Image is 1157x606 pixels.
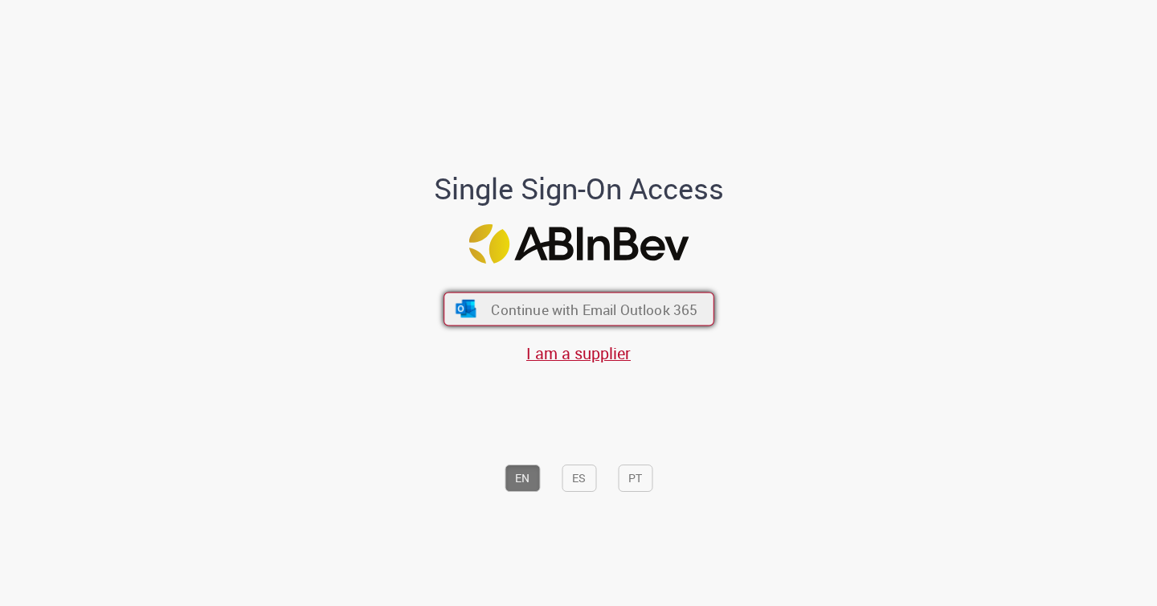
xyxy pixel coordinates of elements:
img: ícone Azure/Microsoft 360 [454,300,477,317]
span: Continue with Email Outlook 365 [491,300,697,318]
a: I am a supplier [526,342,631,364]
button: ícone Azure/Microsoft 360 Continue with Email Outlook 365 [444,292,714,326]
img: Logo ABInBev [468,224,689,264]
button: EN [505,465,540,492]
button: PT [618,465,652,492]
button: ES [562,465,596,492]
h1: Single Sign-On Access [356,173,802,205]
